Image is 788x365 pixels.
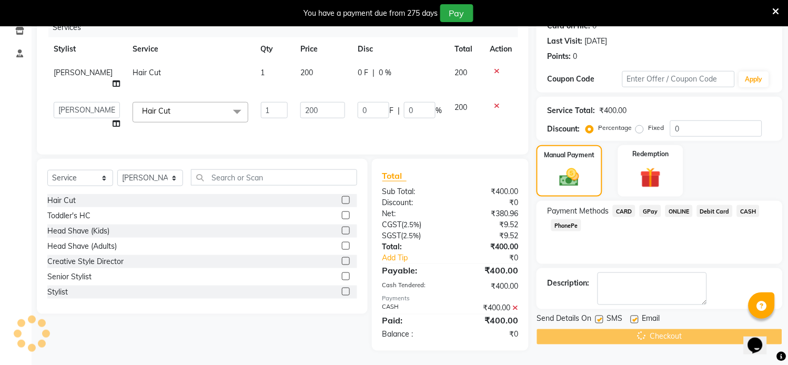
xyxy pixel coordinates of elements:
button: Pay [440,4,473,22]
div: Stylist [47,287,68,298]
div: Net: [375,208,450,219]
th: Disc [351,37,448,61]
div: Creative Style Director [47,256,124,267]
span: Payment Methods [547,206,609,217]
span: SMS [607,313,622,327]
span: Send Details On [537,313,591,327]
span: 200 [454,68,467,77]
div: 0 [573,51,577,62]
div: Discount: [547,124,580,135]
div: ₹0 [450,197,526,208]
div: Paid: [375,315,450,327]
img: _gift.svg [634,165,667,190]
a: x [170,106,175,116]
span: F [389,105,393,116]
div: ₹400.00 [450,264,526,277]
iframe: chat widget [744,323,777,354]
span: | [372,67,375,78]
span: 200 [454,103,467,112]
div: Payable: [375,264,450,277]
div: Head Shave (Kids) [47,226,109,237]
span: Debit Card [697,205,733,217]
div: [DATE] [584,36,607,47]
span: | [398,105,400,116]
span: Email [642,313,660,327]
span: % [436,105,442,116]
div: Discount: [375,197,450,208]
span: CGST [382,220,402,229]
label: Fixed [648,123,664,133]
th: Total [448,37,483,61]
span: PhonePe [551,219,581,231]
div: Service Total: [547,105,595,116]
div: ₹380.96 [450,208,526,219]
div: ₹9.52 [450,230,526,241]
div: Last Visit: [547,36,582,47]
span: CARD [613,205,635,217]
div: ₹9.52 [450,219,526,230]
a: Add Tip [375,252,463,263]
input: Enter Offer / Coupon Code [622,71,735,87]
div: ( ) [375,219,450,230]
div: ( ) [375,230,450,241]
th: Price [294,37,351,61]
input: Search or Scan [191,169,357,186]
span: Total [382,170,407,181]
div: Description: [547,278,589,289]
span: Hair Cut [142,106,170,116]
span: 2.5% [404,220,420,229]
div: Head Shave (Adults) [47,241,117,252]
th: Action [483,37,518,61]
span: Hair Cut [133,68,161,77]
div: Cash Tendered: [375,281,450,292]
span: GPay [640,205,661,217]
div: Total: [375,241,450,252]
span: 1 [261,68,265,77]
div: ₹400.00 [599,105,627,116]
img: _cash.svg [553,166,585,189]
div: Hair Cut [47,195,76,206]
div: Payments [382,294,519,303]
span: 200 [300,68,313,77]
div: Services [48,18,526,37]
div: You have a payment due from 275 days [304,8,438,19]
button: Apply [739,72,769,87]
div: Sub Total: [375,186,450,197]
div: Points: [547,51,571,62]
div: ₹400.00 [450,186,526,197]
div: ₹400.00 [450,315,526,327]
div: Balance : [375,329,450,340]
span: CASH [737,205,760,217]
span: [PERSON_NAME] [54,68,113,77]
div: ₹400.00 [450,303,526,314]
span: 2.5% [403,231,419,240]
span: SGST [382,231,401,240]
div: Senior Stylist [47,271,92,282]
label: Redemption [632,149,669,159]
label: Manual Payment [544,150,595,160]
div: CASH [375,303,450,314]
span: 0 % [379,67,391,78]
th: Stylist [47,37,126,61]
div: ₹0 [463,252,526,263]
span: 0 F [358,67,368,78]
div: ₹0 [450,329,526,340]
th: Qty [255,37,295,61]
label: Percentage [598,123,632,133]
span: ONLINE [665,205,693,217]
div: ₹400.00 [450,281,526,292]
div: Toddler's HC [47,210,90,221]
div: ₹400.00 [450,241,526,252]
th: Service [126,37,255,61]
div: Coupon Code [547,74,622,85]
